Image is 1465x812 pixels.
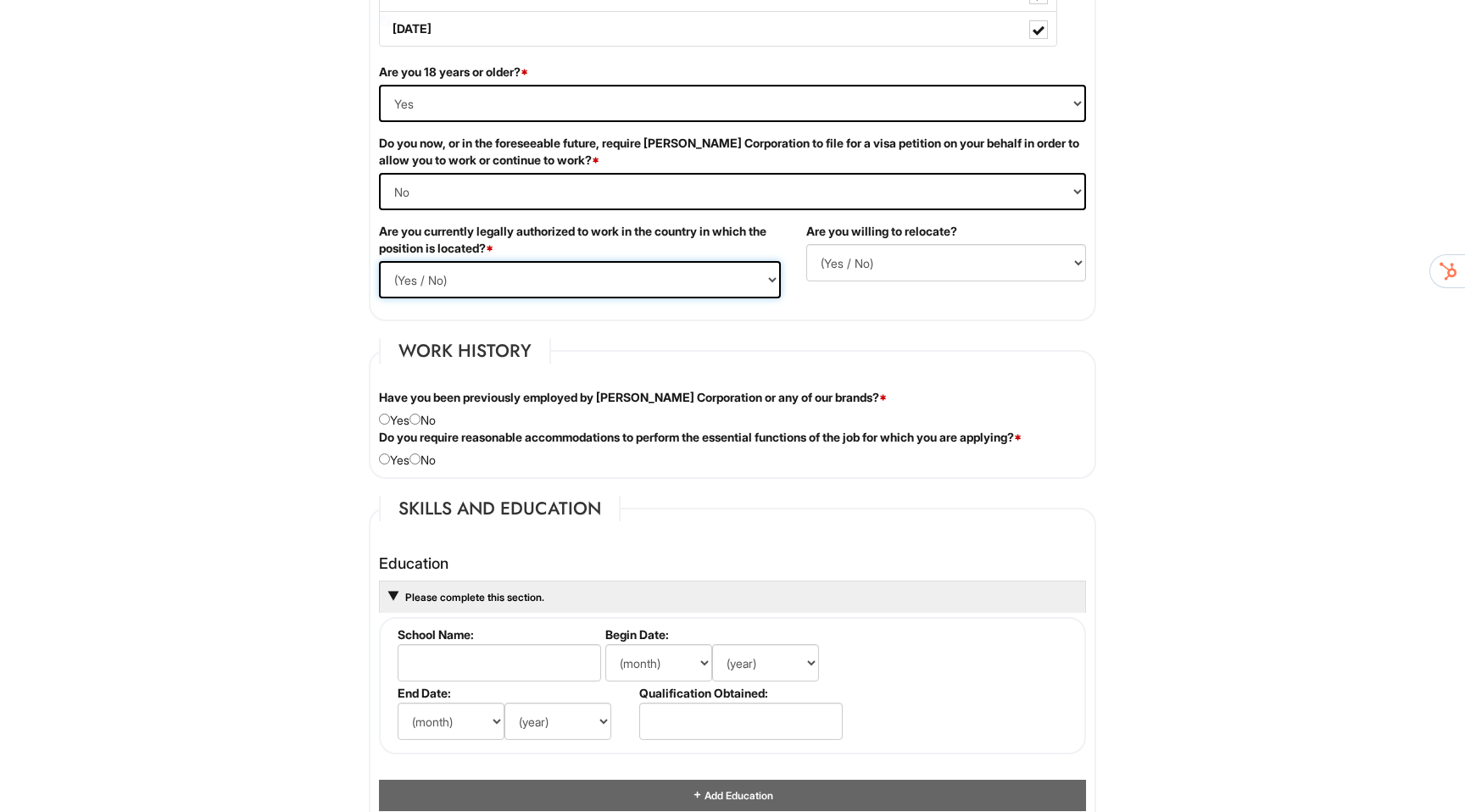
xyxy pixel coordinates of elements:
[380,12,1056,46] label: [DATE]
[806,223,957,240] label: Are you willing to relocate?
[639,686,840,700] label: Qualification Obtained:
[605,627,840,642] label: Begin Date:
[379,135,1086,169] label: Do you now, or in the foreseeable future, require [PERSON_NAME] Corporation to file for a visa pe...
[404,591,544,603] a: Please complete this section.
[379,173,1086,210] select: (Yes / No)
[379,389,887,406] label: Have you been previously employed by [PERSON_NAME] Corporation or any of our brands?
[379,429,1022,446] label: Do you require reasonable accommodations to perform the essential functions of the job for which ...
[379,338,551,364] legend: Work History
[379,64,528,81] label: Are you 18 years or older?
[692,789,773,802] a: Add Education
[379,85,1086,122] select: (Yes / No)
[366,389,1099,429] div: Yes No
[703,789,773,802] span: Add Education
[366,429,1099,469] div: Yes No
[398,686,632,700] label: End Date:
[806,244,1086,281] select: (Yes / No)
[379,555,1086,572] h4: Education
[398,627,599,642] label: School Name:
[379,223,781,257] label: Are you currently legally authorized to work in the country in which the position is located?
[379,496,621,521] legend: Skills and Education
[379,261,781,298] select: (Yes / No)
